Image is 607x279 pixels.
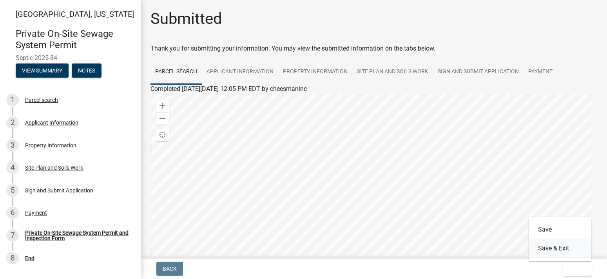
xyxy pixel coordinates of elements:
span: [GEOGRAPHIC_DATA], [US_STATE] [16,9,134,19]
a: Payment [524,60,557,85]
div: 3 [6,139,19,152]
span: Back [163,266,177,272]
div: Payment [25,210,47,216]
div: 4 [6,161,19,174]
button: View Summary [16,63,69,78]
div: 6 [6,207,19,219]
div: Thank you for submitting your information. You may view the submitted information on the tabs below. [150,44,598,53]
div: 1 [6,94,19,106]
h1: Submitted [150,9,222,28]
a: Applicant Information [202,60,278,85]
button: Save & Exit [529,239,591,258]
div: 5 [6,184,19,197]
a: Property Information [278,60,352,85]
button: Exit [563,262,592,276]
h4: Private On-Site Sewage System Permit [16,28,135,51]
div: 8 [6,252,19,265]
div: Private On-Site Sewage System Permit and Inspection Form [25,230,129,241]
button: Save [529,220,591,239]
a: Site Plan and Soils Work [352,60,433,85]
span: Septic-2025-84 [16,54,125,62]
wm-modal-confirm: Notes [72,68,101,74]
div: Applicant Information [25,120,78,125]
a: Sign and Submit Application [433,60,524,85]
span: Completed [DATE][DATE] 12:05 PM EDT by cheesmaninc [150,85,307,92]
div: Property Information [25,143,76,148]
a: Parcel search [150,60,202,85]
div: 7 [6,229,19,242]
div: Zoom in [156,100,169,112]
div: Parcel search [25,97,58,103]
div: Sign and Submit Application [25,188,93,193]
div: Find my location [156,129,169,141]
span: Exit [569,266,581,272]
div: End [25,255,34,261]
div: 2 [6,116,19,129]
button: Notes [72,63,101,78]
div: Site Plan and Soils Work [25,165,83,170]
button: Back [156,262,183,276]
wm-modal-confirm: Summary [16,68,69,74]
div: Exit [529,217,591,261]
div: Zoom out [156,112,169,125]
